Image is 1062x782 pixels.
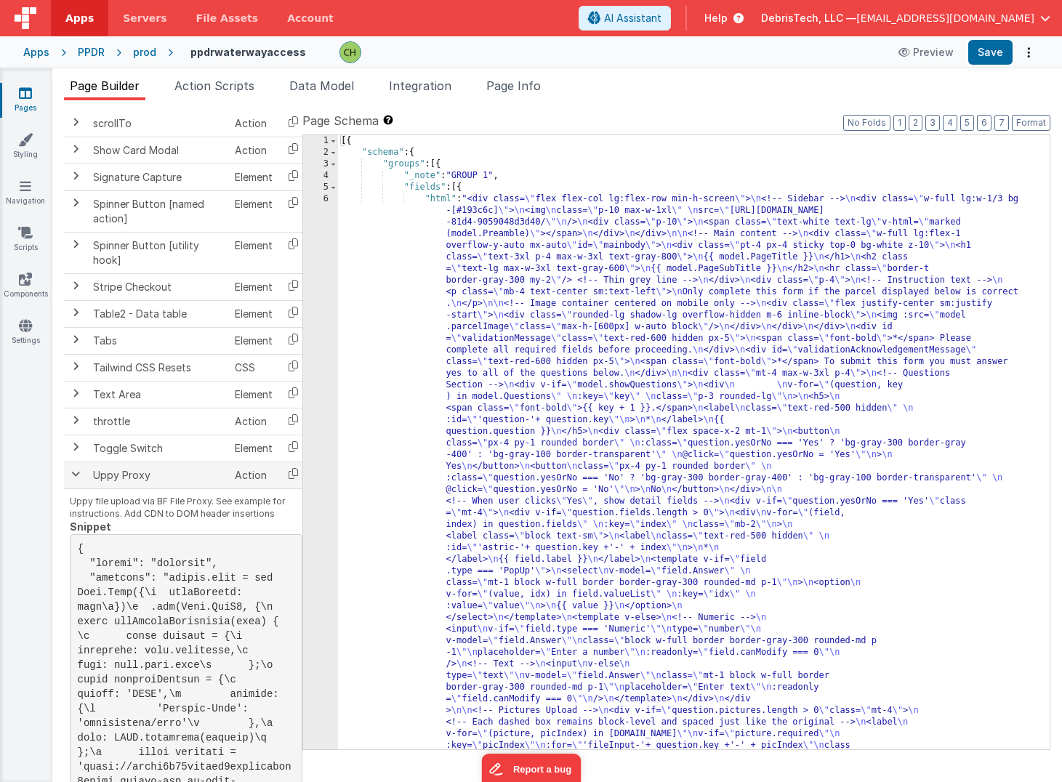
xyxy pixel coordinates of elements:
[604,11,661,25] span: AI Assistant
[303,170,338,182] div: 4
[87,273,229,300] td: Stripe Checkout
[87,190,229,232] td: Spinner Button [named action]
[87,232,229,273] td: Spinner Button [utility hook]
[960,115,974,131] button: 5
[87,408,229,435] td: throttle
[87,300,229,327] td: Table2 - Data table
[761,11,1050,25] button: DebrisTech, LLC — [EMAIL_ADDRESS][DOMAIN_NAME]
[704,11,728,25] span: Help
[87,354,229,381] td: Tailwind CSS Resets
[229,461,278,488] td: Action
[229,327,278,354] td: Element
[229,190,278,232] td: Element
[70,78,140,93] span: Page Builder
[289,78,354,93] span: Data Model
[87,461,229,488] td: Uppy Proxy
[23,45,49,60] div: Apps
[229,164,278,190] td: Element
[856,11,1034,25] span: [EMAIL_ADDRESS][DOMAIN_NAME]
[133,45,156,60] div: prod
[123,11,166,25] span: Servers
[229,137,278,164] td: Action
[994,115,1009,131] button: 7
[925,115,940,131] button: 3
[229,110,278,137] td: Action
[303,182,338,193] div: 5
[977,115,991,131] button: 6
[893,115,906,131] button: 1
[761,11,856,25] span: DebrisTech, LLC —
[1012,115,1050,131] button: Format
[70,495,302,520] p: Uppy file upload via BF File Proxy. See example for instructions. Add CDN to DOM header insertions
[843,115,890,131] button: No Folds
[87,110,229,137] td: scrollTo
[78,45,105,60] div: PPDR
[70,520,111,533] strong: Snippet
[579,6,671,31] button: AI Assistant
[890,41,962,64] button: Preview
[196,11,259,25] span: File Assets
[389,78,451,93] span: Integration
[340,42,361,63] img: 66ea15bd715125b6df850e48df72efc5
[968,40,1013,65] button: Save
[229,381,278,408] td: Element
[229,435,278,461] td: Element
[174,78,254,93] span: Action Scripts
[229,273,278,300] td: Element
[87,327,229,354] td: Tabs
[486,78,541,93] span: Page Info
[303,135,338,147] div: 1
[302,112,379,129] span: Page Schema
[909,115,922,131] button: 2
[229,408,278,435] td: Action
[190,47,306,57] h4: ppdrwaterwayaccess
[303,158,338,170] div: 3
[87,381,229,408] td: Text Area
[229,354,278,381] td: CSS
[303,147,338,158] div: 2
[229,232,278,273] td: Element
[229,300,278,327] td: Element
[943,115,957,131] button: 4
[87,164,229,190] td: Signature Capture
[87,137,229,164] td: Show Card Modal
[1018,42,1039,63] button: Options
[87,435,229,461] td: Toggle Switch
[65,11,94,25] span: Apps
